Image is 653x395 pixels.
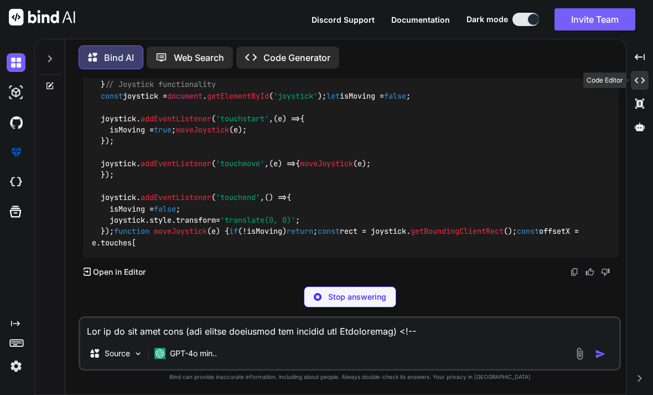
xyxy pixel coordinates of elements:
span: const [318,227,340,237]
p: Open in Editor [93,266,146,278]
span: Discord Support [312,15,375,24]
img: Bind AI [9,9,75,25]
span: e [211,227,216,237]
span: 'touchstart' [216,114,269,124]
img: premium [7,143,25,162]
img: attachment [573,347,586,360]
span: let [326,91,340,101]
img: cloudideIcon [7,173,25,192]
span: touches [101,238,132,248]
img: darkAi-studio [7,83,25,102]
img: copy [570,268,579,276]
span: Documentation [391,15,450,24]
p: Bind AI [104,51,134,64]
span: return [287,227,313,237]
span: getBoundingClientRect [411,227,504,237]
span: if [229,227,238,237]
span: style [149,215,172,225]
span: () => [265,193,287,203]
span: Dark mode [467,14,508,25]
span: getElementById [207,91,269,101]
p: Source [105,348,130,359]
span: transform [176,215,216,225]
button: Discord Support [312,14,375,25]
span: 'joystick' [273,91,318,101]
span: 'touchmove' [216,158,265,168]
button: Documentation [391,14,450,25]
span: ( ) => [273,114,300,124]
span: addEventListener [141,158,211,168]
img: GPT-4o mini [154,348,165,359]
img: like [585,268,594,276]
p: GPT-4o min.. [170,348,217,359]
span: moveJoystick [300,158,353,168]
span: false [384,91,406,101]
span: function [114,227,149,237]
p: Web Search [174,51,224,64]
span: e [273,158,278,168]
span: const [101,91,123,101]
span: moveJoystick [154,227,207,237]
img: darkChat [7,53,25,72]
span: // Joystick functionality [105,80,216,90]
span: e [278,114,282,124]
span: document [167,91,203,101]
span: addEventListener [141,193,211,203]
img: dislike [601,268,610,276]
p: Stop answering [328,291,386,302]
span: true [154,125,172,135]
div: Code Editor [583,73,626,88]
span: ( ) => [269,158,296,168]
img: icon [595,348,606,360]
span: addEventListener [141,114,211,124]
span: 'touchend' [216,193,260,203]
p: Bind can provide inaccurate information, including about people. Always double-check its answers.... [79,373,621,381]
button: Invite Team [554,8,635,30]
img: settings [7,357,25,376]
img: githubDark [7,113,25,132]
span: moveJoystick [176,125,229,135]
span: const [517,227,539,237]
span: false [154,204,176,214]
span: 'translate(0, 0)' [220,215,296,225]
img: Pick Models [133,349,143,358]
p: Code Generator [263,51,330,64]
